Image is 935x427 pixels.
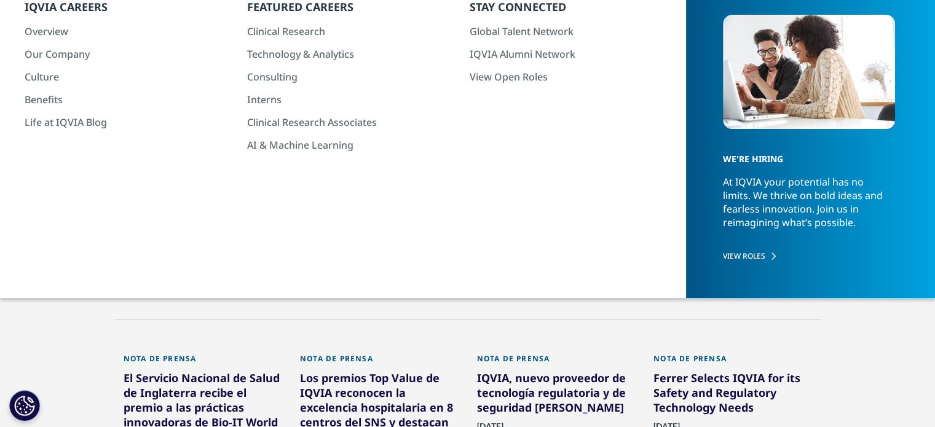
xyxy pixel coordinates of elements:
div: Ferrer Selects IQVIA for its Safety and Regulatory Technology Needs [653,370,812,420]
div: Nota de prensa [477,354,636,370]
a: Life at IQVIA Blog [25,116,235,129]
a: AI & Machine Learning [247,138,457,152]
a: VIEW ROLES [723,251,894,261]
a: Overview [25,25,235,38]
a: View Open Roles [470,70,680,84]
a: Culture [25,70,235,84]
p: At IQVIA your potential has no limits. We thrive on bold ideas and fearless innovation. Join us i... [723,175,893,240]
a: Consulting [247,70,457,84]
div: IQVIA, nuevo proveedor de tecnología regulatoria y de seguridad [PERSON_NAME] [477,370,636,420]
a: Clinical Research [247,25,457,38]
a: Interns [247,93,457,106]
div: Nota de prensa [124,354,282,370]
img: 2213_cheerful-young-colleagues-using-laptop.jpg [723,15,894,129]
div: Nota de prensa [653,354,812,370]
a: Global Talent Network [470,25,680,38]
a: Our Company [25,47,235,61]
a: Technology & Analytics [247,47,457,61]
a: Benefits [25,93,235,106]
a: IQVIA Alumni Network [470,47,680,61]
button: Configuración de cookies [9,390,40,421]
div: Nota de prensa [300,354,459,370]
a: Clinical Research Associates [247,116,457,129]
h5: WE'RE HIRING [723,132,886,175]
